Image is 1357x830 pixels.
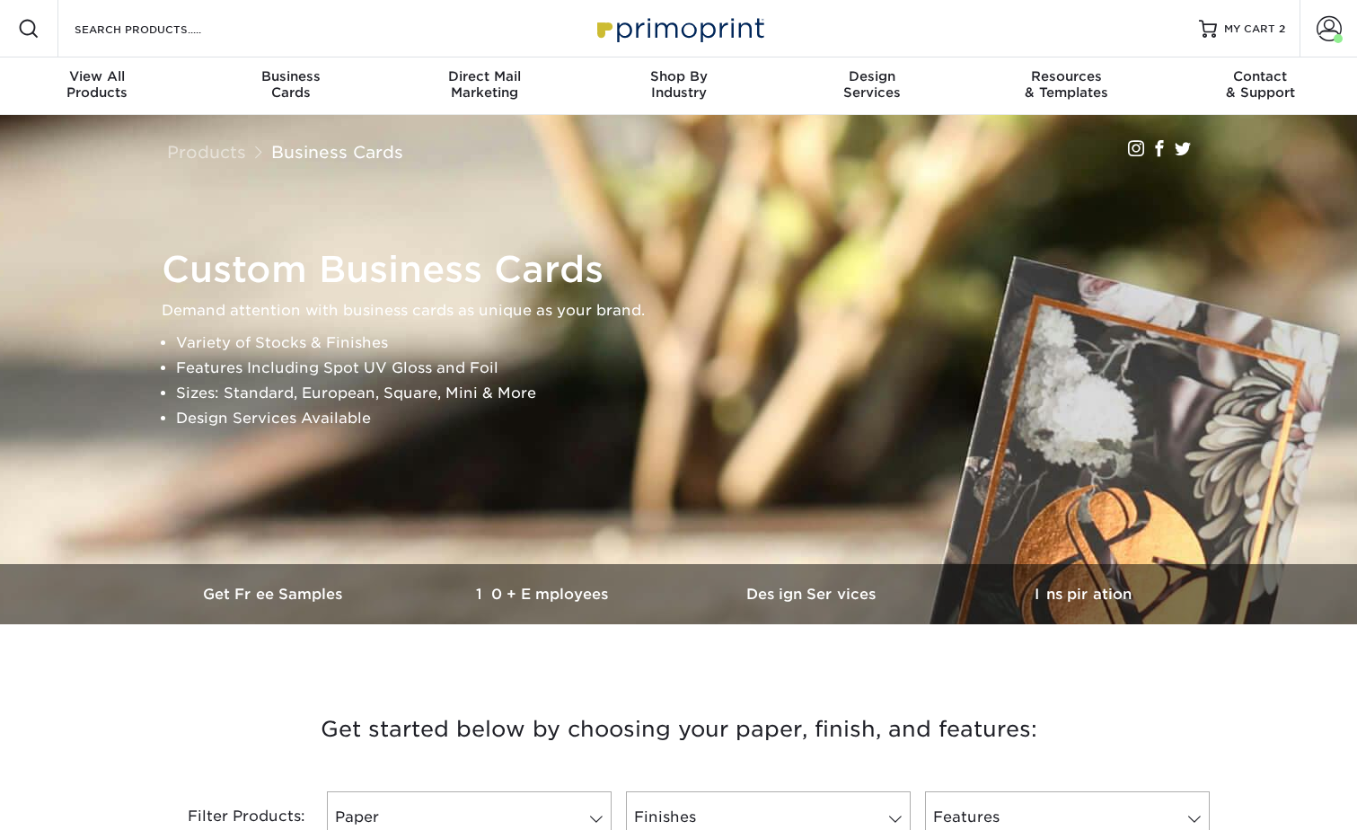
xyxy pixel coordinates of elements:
[194,68,388,84] span: Business
[679,586,948,603] h3: Design Services
[167,142,246,162] a: Products
[775,68,969,101] div: Services
[162,248,1212,291] h1: Custom Business Cards
[140,586,410,603] h3: Get Free Samples
[1224,22,1275,37] span: MY CART
[1163,68,1357,84] span: Contact
[1279,22,1285,35] span: 2
[388,57,582,115] a: Direct MailMarketing
[1163,68,1357,101] div: & Support
[410,586,679,603] h3: 10+ Employees
[154,689,1204,770] h3: Get started below by choosing your paper, finish, and features:
[194,57,388,115] a: BusinessCards
[679,564,948,624] a: Design Services
[589,9,769,48] img: Primoprint
[969,57,1163,115] a: Resources& Templates
[140,564,410,624] a: Get Free Samples
[969,68,1163,101] div: & Templates
[176,331,1212,356] li: Variety of Stocks & Finishes
[948,564,1218,624] a: Inspiration
[948,586,1218,603] h3: Inspiration
[775,57,969,115] a: DesignServices
[73,18,248,40] input: SEARCH PRODUCTS.....
[410,564,679,624] a: 10+ Employees
[162,298,1212,323] p: Demand attention with business cards as unique as your brand.
[582,68,776,84] span: Shop By
[271,142,403,162] a: Business Cards
[388,68,582,84] span: Direct Mail
[1163,57,1357,115] a: Contact& Support
[176,381,1212,406] li: Sizes: Standard, European, Square, Mini & More
[775,68,969,84] span: Design
[582,57,776,115] a: Shop ByIndustry
[969,68,1163,84] span: Resources
[388,68,582,101] div: Marketing
[194,68,388,101] div: Cards
[582,68,776,101] div: Industry
[176,356,1212,381] li: Features Including Spot UV Gloss and Foil
[176,406,1212,431] li: Design Services Available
